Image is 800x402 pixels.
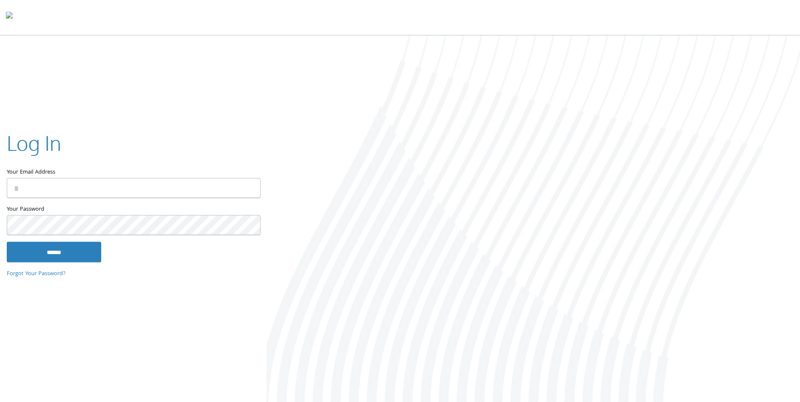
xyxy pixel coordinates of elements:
h2: Log In [7,129,61,157]
img: todyl-logo-dark.svg [6,9,13,26]
label: Your Password [7,205,260,215]
keeper-lock: Open Keeper Popup [244,183,254,193]
keeper-lock: Open Keeper Popup [244,220,254,230]
a: Forgot Your Password? [7,269,66,279]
